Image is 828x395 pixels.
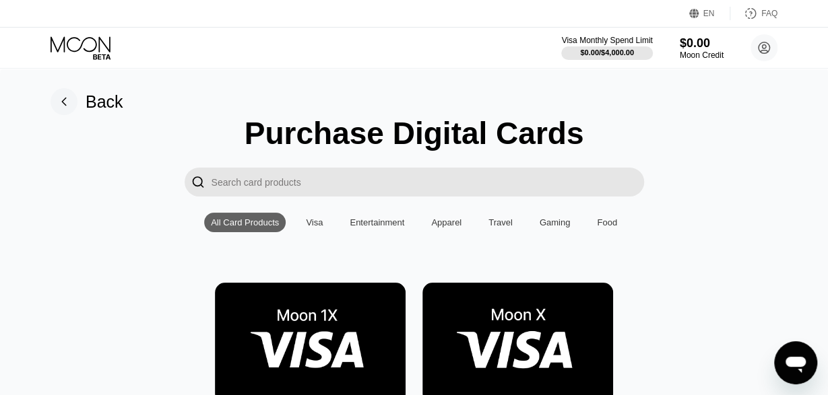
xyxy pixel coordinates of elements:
[482,213,519,232] div: Travel
[212,168,644,196] input: Search card products
[211,217,279,227] div: All Card Products
[680,36,724,50] div: $0.00
[761,9,777,18] div: FAQ
[299,213,329,232] div: Visa
[533,213,577,232] div: Gaming
[774,341,817,384] iframe: Button to launch messaging window
[597,217,617,227] div: Food
[204,213,286,232] div: All Card Products
[51,88,123,115] div: Back
[561,36,652,60] div: Visa Monthly Spend Limit$0.00/$4,000.00
[488,217,513,227] div: Travel
[680,50,724,60] div: Moon Credit
[306,217,323,227] div: Visa
[590,213,624,232] div: Food
[561,36,652,45] div: Visa Monthly Spend Limit
[191,174,205,190] div: 
[703,9,715,18] div: EN
[680,36,724,60] div: $0.00Moon Credit
[540,217,571,227] div: Gaming
[245,115,584,151] div: Purchase Digital Cards
[580,48,634,57] div: $0.00 / $4,000.00
[730,7,777,20] div: FAQ
[343,213,411,232] div: Entertainment
[424,213,468,232] div: Apparel
[350,217,404,227] div: Entertainment
[431,217,461,227] div: Apparel
[185,168,212,196] div: 
[86,92,123,112] div: Back
[689,7,730,20] div: EN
